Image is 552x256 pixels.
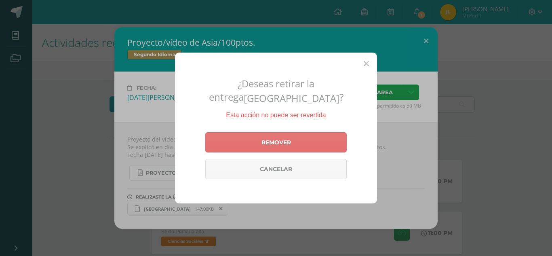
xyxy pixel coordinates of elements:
[226,112,326,118] span: Esta acción no puede ser revertida
[205,132,347,152] a: Remover
[364,59,369,68] span: Close (Esc)
[185,77,367,105] h2: ¿Deseas retirar la entrega ?
[244,91,339,105] span: [GEOGRAPHIC_DATA]
[205,159,347,179] a: Cancelar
